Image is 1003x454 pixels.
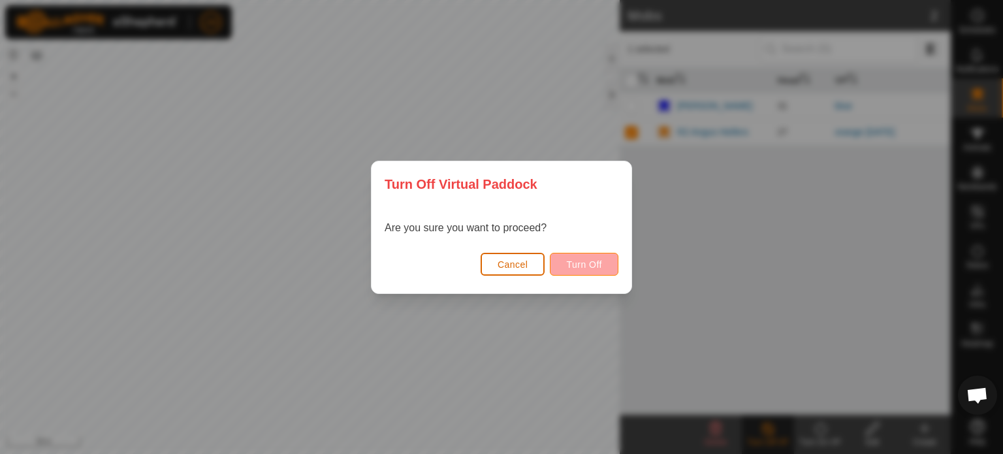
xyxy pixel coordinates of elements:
[498,259,528,270] span: Cancel
[566,259,602,270] span: Turn Off
[385,174,537,194] span: Turn Off Virtual Paddock
[550,253,618,276] button: Turn Off
[385,220,547,236] p: Are you sure you want to proceed?
[481,253,545,276] button: Cancel
[958,376,997,415] div: Open chat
